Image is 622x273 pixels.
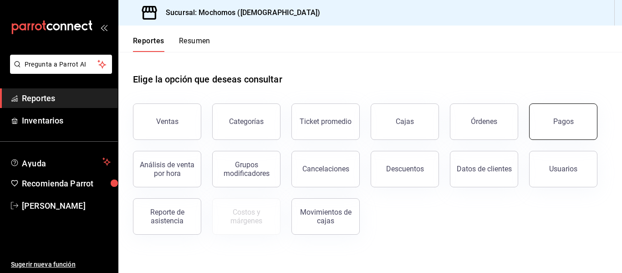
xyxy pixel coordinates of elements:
div: Usuarios [549,165,577,173]
button: Grupos modificadores [212,151,280,187]
button: Resumen [179,36,210,52]
span: Inventarios [22,114,111,127]
span: [PERSON_NAME] [22,200,111,212]
button: Descuentos [371,151,439,187]
button: Cajas [371,103,439,140]
button: Pagos [529,103,597,140]
div: Movimientos de cajas [297,208,354,225]
div: Descuentos [386,165,424,173]
span: Sugerir nueva función [11,260,111,269]
button: Categorías [212,103,280,140]
span: Recomienda Parrot [22,177,111,190]
button: open_drawer_menu [100,24,107,31]
div: navigation tabs [133,36,210,52]
div: Categorías [229,117,264,126]
button: Movimientos de cajas [291,198,360,235]
div: Cancelaciones [302,165,349,173]
div: Costos y márgenes [218,208,275,225]
button: Reportes [133,36,164,52]
div: Análisis de venta por hora [139,160,195,178]
button: Usuarios [529,151,597,187]
div: Ventas [156,117,178,126]
button: Órdenes [450,103,518,140]
button: Ticket promedio [291,103,360,140]
div: Cajas [396,117,414,126]
span: Pregunta a Parrot AI [25,60,98,69]
button: Análisis de venta por hora [133,151,201,187]
button: Contrata inventarios para ver este reporte [212,198,280,235]
div: Reporte de asistencia [139,208,195,225]
button: Datos de clientes [450,151,518,187]
button: Cancelaciones [291,151,360,187]
div: Grupos modificadores [218,160,275,178]
button: Pregunta a Parrot AI [10,55,112,74]
div: Pagos [553,117,574,126]
a: Pregunta a Parrot AI [6,66,112,76]
div: Datos de clientes [457,165,512,173]
div: Ticket promedio [300,117,352,126]
div: Órdenes [471,117,497,126]
h3: Sucursal: Mochomos ([DEMOGRAPHIC_DATA]) [158,7,320,18]
button: Ventas [133,103,201,140]
span: Ayuda [22,156,99,167]
h1: Elige la opción que deseas consultar [133,72,282,86]
span: Reportes [22,92,111,104]
button: Reporte de asistencia [133,198,201,235]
